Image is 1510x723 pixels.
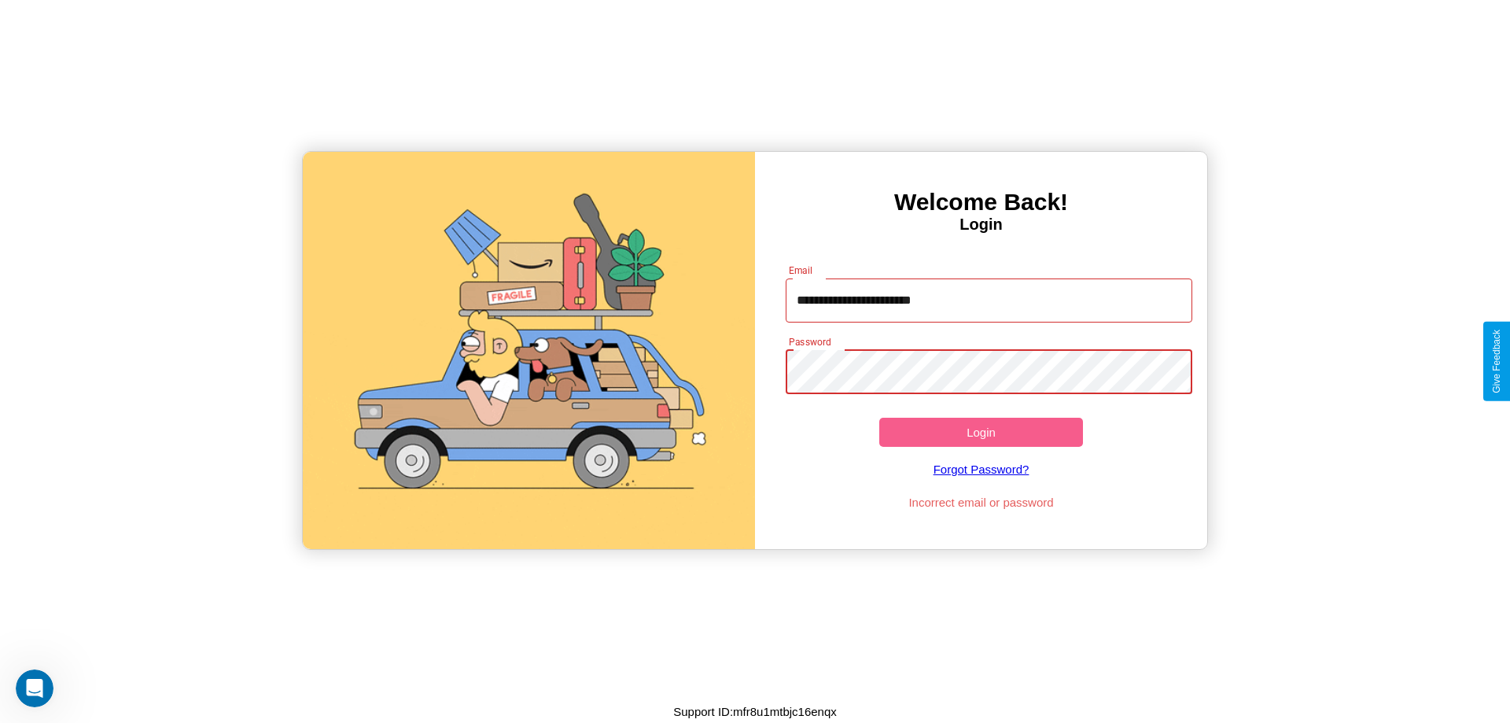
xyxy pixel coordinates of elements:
a: Forgot Password? [778,447,1185,492]
p: Support ID: mfr8u1mtbjc16enqx [673,701,837,722]
img: gif [303,152,755,549]
div: Give Feedback [1491,330,1502,393]
label: Email [789,264,813,277]
button: Login [879,418,1083,447]
p: Incorrect email or password [778,492,1185,513]
h3: Welcome Back! [755,189,1207,216]
label: Password [789,335,830,349]
iframe: Intercom live chat [16,670,53,707]
h4: Login [755,216,1207,234]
